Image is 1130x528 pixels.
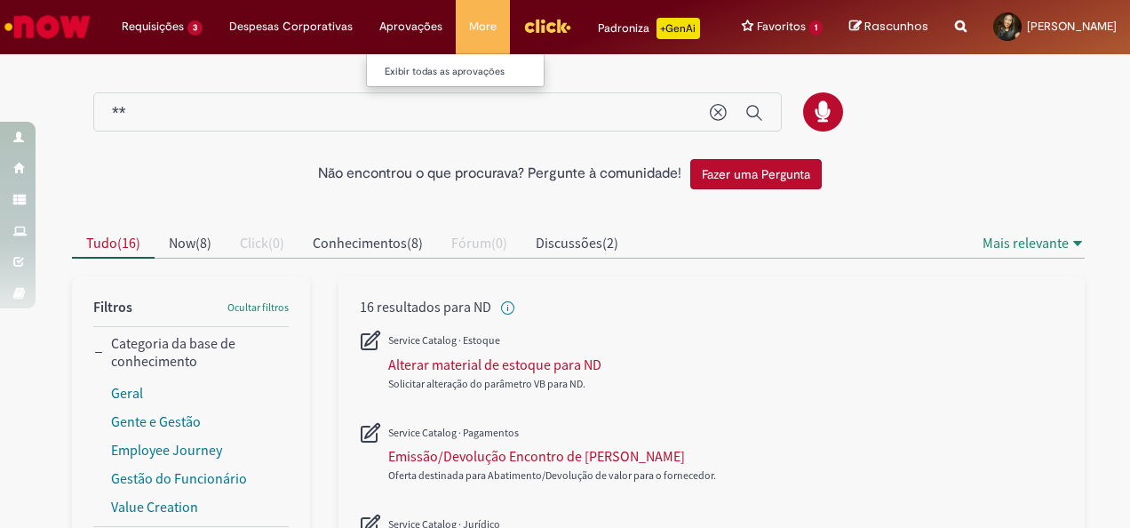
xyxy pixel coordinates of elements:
img: ServiceNow [2,9,93,44]
div: Padroniza [598,18,700,39]
span: 3 [187,20,203,36]
span: More [469,18,497,36]
span: Aprovações [379,18,442,36]
span: Favoritos [757,18,806,36]
span: [PERSON_NAME] [1027,19,1117,34]
a: Rascunhos [849,19,928,36]
span: Rascunhos [864,18,928,35]
span: Despesas Corporativas [229,18,353,36]
p: +GenAi [657,18,700,39]
img: click_logo_yellow_360x200.png [523,12,571,39]
a: Exibir todas as aprovações [367,62,562,82]
button: Fazer uma Pergunta [690,159,822,189]
ul: Aprovações [366,53,545,87]
h2: Não encontrou o que procurava? Pergunte à comunidade! [318,166,681,182]
span: Requisições [122,18,184,36]
span: 1 [809,20,823,36]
